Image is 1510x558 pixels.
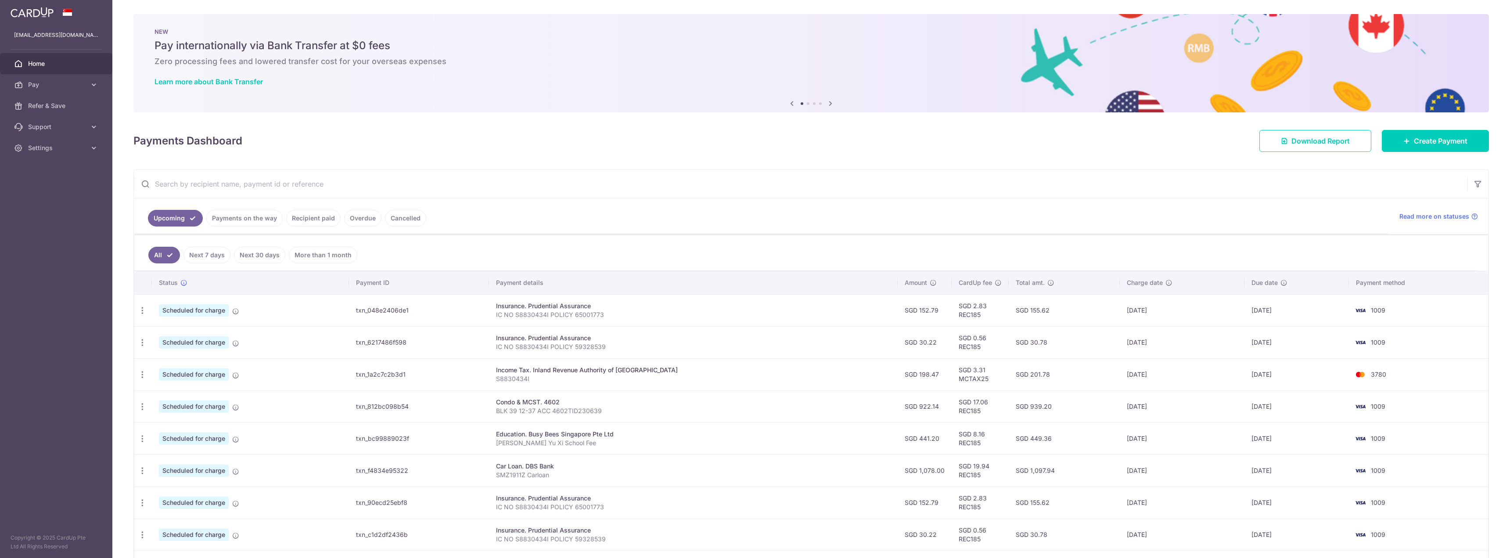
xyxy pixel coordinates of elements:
th: Payment details [489,271,898,294]
td: SGD 30.78 [1009,518,1120,551]
td: txn_812bc098b54 [349,390,489,422]
td: [DATE] [1120,326,1244,358]
span: Scheduled for charge [159,368,229,381]
td: SGD 1,097.94 [1009,454,1120,486]
span: Settings [28,144,86,152]
td: SGD 0.56 REC185 [952,326,1009,358]
td: [DATE] [1244,486,1349,518]
span: Amount [905,278,927,287]
a: Learn more about Bank Transfer [155,77,263,86]
a: All [148,247,180,263]
p: IC NO S8830434I POLICY 65001773 [496,310,891,319]
td: [DATE] [1244,390,1349,422]
td: [DATE] [1244,326,1349,358]
td: SGD 198.47 [898,358,952,390]
td: SGD 8.16 REC185 [952,422,1009,454]
a: Recipient paid [286,210,341,227]
th: Payment method [1349,271,1488,294]
img: Bank Card [1352,401,1369,412]
div: Insurance. Prudential Assurance [496,494,891,503]
span: Refer & Save [28,101,86,110]
h6: Zero processing fees and lowered transfer cost for your overseas expenses [155,56,1468,67]
span: Home [28,59,86,68]
td: SGD 152.79 [898,486,952,518]
td: SGD 30.22 [898,518,952,551]
img: Bank Card [1352,305,1369,316]
td: txn_048e2406de1 [349,294,489,326]
div: Condo & MCST. 4602 [496,398,891,407]
p: IC NO S8830434I POLICY 59328539 [496,535,891,544]
p: IC NO S8830434I POLICY 65001773 [496,503,891,511]
td: SGD 19.94 REC185 [952,454,1009,486]
div: Insurance. Prudential Assurance [496,526,891,535]
span: Download Report [1291,136,1350,146]
td: SGD 3.31 MCTAX25 [952,358,1009,390]
td: [DATE] [1244,518,1349,551]
td: [DATE] [1244,358,1349,390]
span: 1009 [1371,403,1385,410]
img: Bank Card [1352,529,1369,540]
span: Scheduled for charge [159,400,229,413]
p: BLK 39 12-37 ACC 4602TID230639 [496,407,891,415]
input: Search by recipient name, payment id or reference [134,170,1467,198]
td: SGD 2.83 REC185 [952,486,1009,518]
span: Scheduled for charge [159,336,229,349]
p: S8830434I [496,374,891,383]
a: Cancelled [385,210,426,227]
td: [DATE] [1120,422,1244,454]
td: [DATE] [1120,454,1244,486]
th: Payment ID [349,271,489,294]
div: Education. Busy Bees Singapore Pte Ltd [496,430,891,439]
p: SMZ1911Z Carloan [496,471,891,479]
img: Bank Card [1352,465,1369,476]
td: SGD 30.22 [898,326,952,358]
div: Car Loan. DBS Bank [496,462,891,471]
span: Pay [28,80,86,89]
span: 1009 [1371,338,1385,346]
td: [DATE] [1120,294,1244,326]
span: Read more on statuses [1399,212,1469,221]
span: 1009 [1371,467,1385,474]
span: 1009 [1371,306,1385,314]
span: Support [28,122,86,131]
td: SGD 155.62 [1009,486,1120,518]
td: SGD 2.83 REC185 [952,294,1009,326]
h4: Payments Dashboard [133,133,242,149]
span: 1009 [1371,531,1385,538]
span: Scheduled for charge [159,464,229,477]
img: Bank Card [1352,337,1369,348]
img: CardUp [11,7,54,18]
td: [DATE] [1244,454,1349,486]
td: [DATE] [1244,422,1349,454]
a: Download Report [1259,130,1371,152]
span: Create Payment [1414,136,1467,146]
td: SGD 201.78 [1009,358,1120,390]
td: SGD 30.78 [1009,326,1120,358]
p: NEW [155,28,1468,35]
td: [DATE] [1120,358,1244,390]
a: Next 7 days [183,247,230,263]
a: More than 1 month [289,247,357,263]
p: IC NO S8830434I POLICY 59328539 [496,342,891,351]
td: txn_1a2c7c2b3d1 [349,358,489,390]
td: SGD 17.06 REC185 [952,390,1009,422]
td: SGD 441.20 [898,422,952,454]
div: Insurance. Prudential Assurance [496,334,891,342]
span: CardUp fee [959,278,992,287]
a: Create Payment [1382,130,1489,152]
img: Bank Card [1352,433,1369,444]
td: txn_c1d2df2436b [349,518,489,551]
td: [DATE] [1120,390,1244,422]
a: Upcoming [148,210,203,227]
img: Bank transfer banner [133,14,1489,112]
td: txn_90ecd25ebf8 [349,486,489,518]
span: 1009 [1371,435,1385,442]
h5: Pay internationally via Bank Transfer at $0 fees [155,39,1468,53]
a: Payments on the way [206,210,283,227]
span: Scheduled for charge [159,304,229,317]
div: Income Tax. Inland Revenue Authority of [GEOGRAPHIC_DATA] [496,366,891,374]
td: txn_6217486f598 [349,326,489,358]
td: txn_f4834e95322 [349,454,489,486]
iframe: Opens a widget where you can find more information [1454,532,1501,554]
span: Status [159,278,178,287]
